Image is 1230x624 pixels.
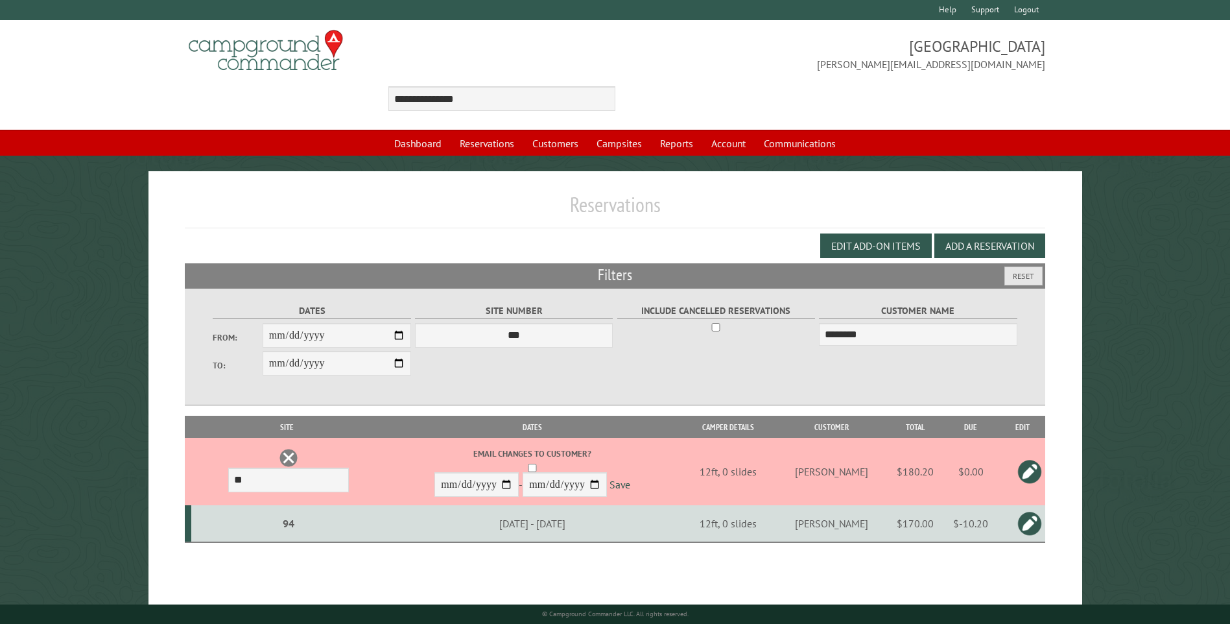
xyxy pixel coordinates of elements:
a: Save [609,479,630,492]
th: Customer [774,416,890,438]
th: Site [191,416,383,438]
a: Delete this reservation [279,448,298,468]
label: Dates [213,304,410,318]
label: To: [213,359,262,372]
td: 12ft, 0 slides [682,438,774,505]
th: Edit [1000,416,1045,438]
a: Reports [652,131,701,156]
a: Communications [756,131,844,156]
a: Campsites [589,131,650,156]
button: Add a Reservation [934,234,1045,258]
div: 94 [196,517,381,530]
label: Email changes to customer? [385,448,680,460]
td: $0.00 [941,438,1000,505]
td: [PERSON_NAME] [774,505,890,542]
label: Customer Name [819,304,1017,318]
small: © Campground Commander LLC. All rights reserved. [542,610,689,618]
img: Campground Commander [185,25,347,76]
label: From: [213,331,262,344]
th: Total [890,416,941,438]
label: Include Cancelled Reservations [617,304,815,318]
h2: Filters [185,263,1045,288]
a: Customers [525,131,586,156]
td: 12ft, 0 slides [682,505,774,542]
td: $-10.20 [941,505,1000,542]
a: Account [704,131,753,156]
h1: Reservations [185,192,1045,228]
button: Reset [1004,267,1043,285]
a: Reservations [452,131,522,156]
th: Camper Details [682,416,774,438]
a: Dashboard [386,131,449,156]
div: - [385,448,680,500]
td: $170.00 [890,505,941,542]
div: [DATE] - [DATE] [385,517,680,530]
td: [PERSON_NAME] [774,438,890,505]
label: Site Number [415,304,613,318]
button: Edit Add-on Items [820,234,932,258]
td: $180.20 [890,438,941,505]
th: Due [941,416,1000,438]
span: [GEOGRAPHIC_DATA] [PERSON_NAME][EMAIL_ADDRESS][DOMAIN_NAME] [615,36,1045,72]
th: Dates [383,416,682,438]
